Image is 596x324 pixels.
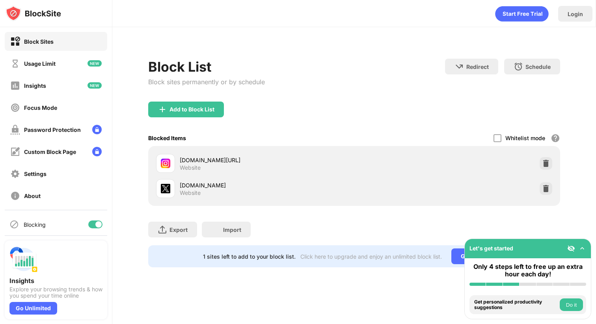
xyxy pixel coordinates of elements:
div: Add to Block List [169,106,214,113]
div: Redirect [466,63,489,70]
div: Block List [148,59,265,75]
div: animation [495,6,549,22]
div: Insights [24,82,46,89]
img: push-insights.svg [9,245,38,274]
button: Do it [560,298,583,311]
div: Explore your browsing trends & how you spend your time online [9,286,102,299]
img: blocking-icon.svg [9,220,19,229]
div: Whitelist mode [505,135,545,141]
div: Go Unlimited [451,248,505,264]
div: Password Protection [24,126,81,133]
div: Only 4 steps left to free up an extra hour each day! [469,263,586,278]
img: omni-setup-toggle.svg [578,244,586,252]
div: Usage Limit [24,60,56,67]
div: About [24,193,41,199]
img: eye-not-visible.svg [567,244,575,252]
div: Export [169,226,188,233]
div: Website [180,189,201,196]
img: customize-block-page-off.svg [10,147,20,157]
div: Let's get started [469,245,513,252]
img: block-on.svg [10,37,20,46]
div: Login [568,11,583,17]
img: lock-menu.svg [92,147,102,156]
div: Blocking [24,221,46,228]
div: Block Sites [24,38,54,45]
img: lock-menu.svg [92,125,102,134]
div: Focus Mode [24,104,57,111]
div: Click here to upgrade and enjoy an unlimited block list. [300,253,442,260]
img: about-off.svg [10,191,20,201]
div: Get personalized productivity suggestions [474,299,558,311]
div: Go Unlimited [9,302,57,315]
img: logo-blocksite.svg [6,6,61,21]
div: Website [180,164,201,171]
div: [DOMAIN_NAME] [180,181,354,189]
img: insights-off.svg [10,81,20,91]
img: new-icon.svg [88,60,102,67]
div: Settings [24,170,47,177]
img: favicons [161,159,170,168]
img: settings-off.svg [10,169,20,179]
div: Custom Block Page [24,148,76,155]
div: Schedule [525,63,551,70]
img: time-usage-off.svg [10,59,20,69]
div: [DOMAIN_NAME][URL] [180,156,354,164]
img: password-protection-off.svg [10,125,20,135]
div: Insights [9,277,102,285]
img: favicons [161,184,170,193]
div: Block sites permanently or by schedule [148,78,265,86]
img: focus-off.svg [10,103,20,113]
div: Blocked Items [148,135,186,141]
div: Import [223,226,241,233]
img: new-icon.svg [88,82,102,89]
div: 1 sites left to add to your block list. [203,253,296,260]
